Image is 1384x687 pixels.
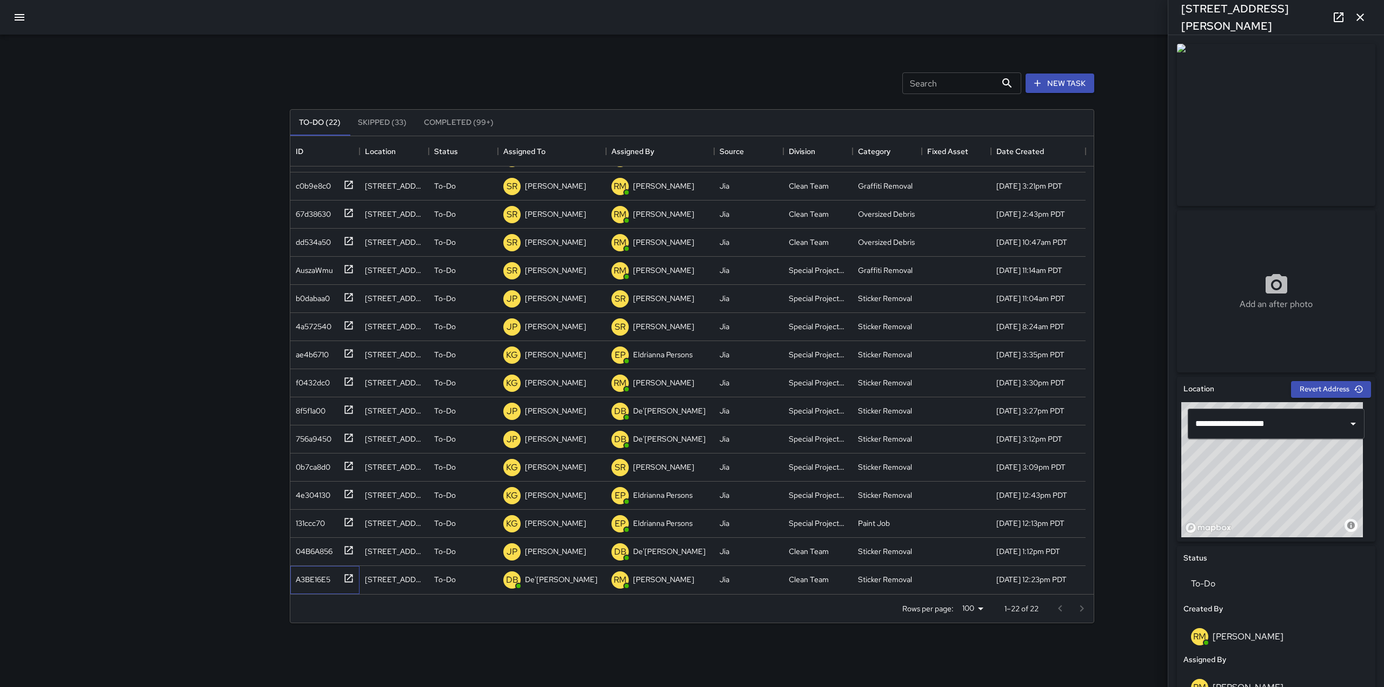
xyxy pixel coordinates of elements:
[783,136,853,166] div: Division
[614,377,627,390] p: RM
[858,209,915,219] div: Oversized Debris
[290,110,349,136] button: To-Do (22)
[507,405,517,418] p: JP
[365,546,423,557] div: 44 Montgomery Street
[720,181,729,191] div: Jia
[858,518,890,529] div: Paint Job
[858,462,912,472] div: Sticker Removal
[349,110,415,136] button: Skipped (33)
[922,136,991,166] div: Fixed Asset
[633,377,694,388] p: [PERSON_NAME]
[789,462,847,472] div: Special Projects Team
[291,261,333,276] div: AuszaWmu
[291,232,331,248] div: dd534a50
[789,265,847,276] div: Special Projects Team
[615,292,626,305] p: SR
[525,518,586,529] p: [PERSON_NAME]
[525,377,586,388] p: [PERSON_NAME]
[789,377,847,388] div: Special Projects Team
[525,181,586,191] p: [PERSON_NAME]
[365,349,423,360] div: 317 Montgomery Street
[365,518,423,529] div: 1160 Sacramento Street
[507,236,517,249] p: SR
[720,293,729,304] div: Jia
[996,265,1062,276] div: 8/14/2025, 11:14am PDT
[525,574,597,585] p: De'[PERSON_NAME]
[996,136,1044,166] div: Date Created
[525,293,586,304] p: [PERSON_NAME]
[996,546,1060,557] div: 7/30/2025, 1:12pm PDT
[614,545,627,558] p: DB
[525,265,586,276] p: [PERSON_NAME]
[789,433,847,444] div: Special Projects Team
[365,405,423,416] div: 850 Montgomery Street
[614,208,627,221] p: RM
[633,546,706,557] p: De'[PERSON_NAME]
[720,405,729,416] div: Jia
[633,518,693,529] p: Eldrianna Persons
[927,136,968,166] div: Fixed Asset
[858,433,912,444] div: Sticker Removal
[434,546,456,557] p: To-Do
[789,405,847,416] div: Special Projects Team
[525,462,586,472] p: [PERSON_NAME]
[291,429,331,444] div: 756a9450
[434,574,456,585] p: To-Do
[291,289,330,304] div: b0dabaa0
[365,321,423,332] div: 115 Steuart Street
[434,518,456,529] p: To-Do
[789,518,847,529] div: Special Projects Team
[506,489,518,502] p: KG
[858,181,913,191] div: Graffiti Removal
[614,236,627,249] p: RM
[996,321,1064,332] div: 8/11/2025, 8:24am PDT
[720,209,729,219] div: Jia
[720,136,744,166] div: Source
[633,433,706,444] p: De'[PERSON_NAME]
[996,518,1064,529] div: 8/4/2025, 12:13pm PDT
[525,433,586,444] p: [PERSON_NAME]
[434,181,456,191] p: To-Do
[365,462,423,472] div: 600 California Street
[858,377,912,388] div: Sticker Removal
[853,136,922,166] div: Category
[434,209,456,219] p: To-Do
[858,136,890,166] div: Category
[506,461,518,474] p: KG
[633,237,694,248] p: [PERSON_NAME]
[506,349,518,362] p: KG
[291,317,331,332] div: 4a572540
[789,181,829,191] div: Clean Team
[858,321,912,332] div: Sticker Removal
[996,237,1067,248] div: 8/15/2025, 10:47am PDT
[296,136,303,166] div: ID
[996,490,1067,501] div: 8/4/2025, 12:43pm PDT
[858,405,912,416] div: Sticker Removal
[958,601,987,616] div: 100
[615,349,626,362] p: EP
[720,546,729,557] div: Jia
[415,110,502,136] button: Completed (99+)
[720,321,729,332] div: Jia
[365,265,423,276] div: 15 Drumm Street
[996,181,1062,191] div: 8/18/2025, 3:21pm PDT
[434,490,456,501] p: To-Do
[996,574,1067,585] div: 7/30/2025, 12:23pm PDT
[789,136,815,166] div: Division
[291,542,332,557] div: 04B6A856
[525,546,586,557] p: [PERSON_NAME]
[614,405,627,418] p: DB
[789,574,829,585] div: Clean Team
[720,237,729,248] div: Jia
[525,405,586,416] p: [PERSON_NAME]
[507,433,517,446] p: JP
[789,209,829,219] div: Clean Team
[720,574,729,585] div: Jia
[789,490,847,501] div: Special Projects Team
[633,490,693,501] p: Eldrianna Persons
[434,293,456,304] p: To-Do
[503,136,545,166] div: Assigned To
[789,546,829,557] div: Clean Team
[525,490,586,501] p: [PERSON_NAME]
[611,136,654,166] div: Assigned By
